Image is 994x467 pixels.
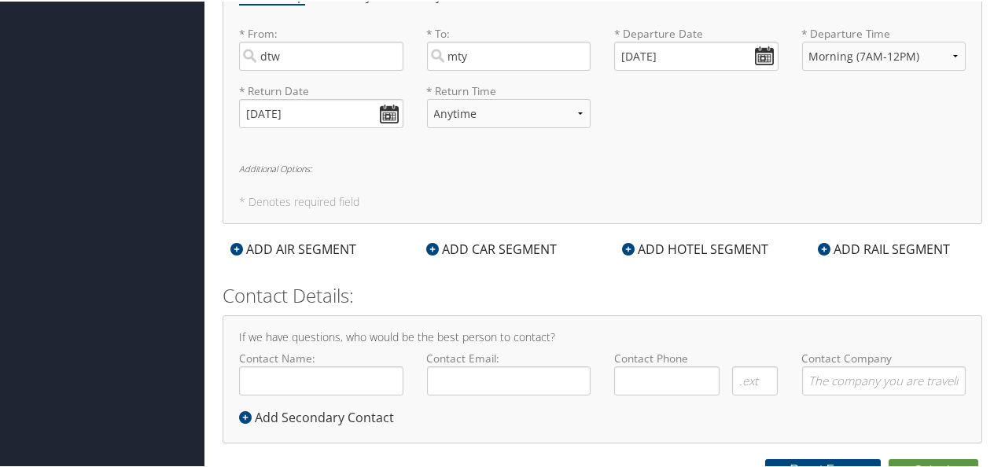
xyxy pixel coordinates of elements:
[223,281,982,307] h2: Contact Details:
[732,365,779,394] input: .ext
[427,40,591,69] input: City or Airport Code
[802,365,966,394] input: Contact Company
[239,163,966,171] h6: Additional Options:
[239,97,403,127] input: MM/DD/YYYY
[427,82,591,97] label: * Return Time
[802,24,966,82] label: * Departure Time
[239,365,403,394] input: Contact Name:
[239,195,966,206] h5: * Denotes required field
[614,40,779,69] input: MM/DD/YYYY
[239,406,402,425] div: Add Secondary Contact
[427,24,591,69] label: * To:
[427,365,591,394] input: Contact Email:
[427,349,591,394] label: Contact Email:
[802,349,966,394] label: Contact Company
[614,238,776,257] div: ADD HOTEL SEGMENT
[239,24,403,69] label: * From:
[239,349,403,394] label: Contact Name:
[239,82,403,97] label: * Return Date
[418,238,565,257] div: ADD CAR SEGMENT
[810,238,958,257] div: ADD RAIL SEGMENT
[223,238,364,257] div: ADD AIR SEGMENT
[239,330,966,341] h4: If we have questions, who would be the best person to contact?
[614,24,779,40] label: * Departure Date
[614,349,779,365] label: Contact Phone
[802,40,966,69] select: * Departure Time
[239,40,403,69] input: City or Airport Code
